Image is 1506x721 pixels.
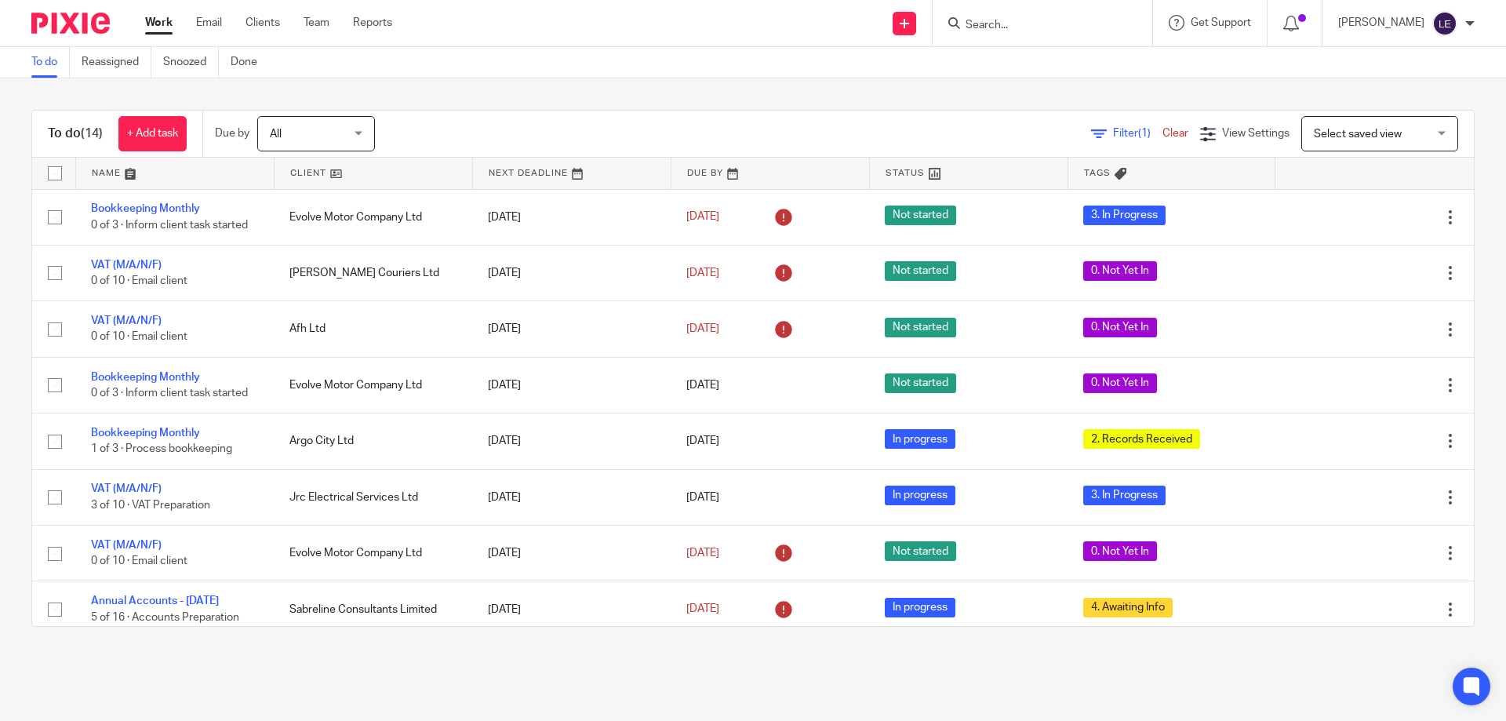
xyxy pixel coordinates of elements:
[1083,318,1157,337] span: 0. Not Yet In
[270,129,282,140] span: All
[91,315,162,326] a: VAT (M/A/N/F)
[686,603,719,614] span: [DATE]
[686,212,719,223] span: [DATE]
[91,612,239,623] span: 5 of 16 · Accounts Preparation
[1083,429,1200,449] span: 2. Records Received
[215,126,249,141] p: Due by
[274,189,472,245] td: Evolve Motor Company Ltd
[686,268,719,279] span: [DATE]
[31,13,110,34] img: Pixie
[246,15,280,31] a: Clients
[91,444,232,455] span: 1 of 3 · Process bookkeeping
[1083,261,1157,281] span: 0. Not Yet In
[91,203,200,214] a: Bookkeeping Monthly
[274,357,472,413] td: Evolve Motor Company Ltd
[1083,373,1157,393] span: 0. Not Yet In
[1432,11,1457,36] img: svg%3E
[686,380,719,391] span: [DATE]
[472,245,671,300] td: [DATE]
[91,332,187,343] span: 0 of 10 · Email client
[353,15,392,31] a: Reports
[31,47,70,78] a: To do
[91,275,187,286] span: 0 of 10 · Email client
[91,372,200,383] a: Bookkeeping Monthly
[1138,128,1151,139] span: (1)
[118,116,187,151] a: + Add task
[274,301,472,357] td: Afh Ltd
[48,126,103,142] h1: To do
[1191,17,1251,28] span: Get Support
[231,47,269,78] a: Done
[1084,169,1111,177] span: Tags
[304,15,329,31] a: Team
[1083,541,1157,561] span: 0. Not Yet In
[274,581,472,637] td: Sabreline Consultants Limited
[885,318,956,337] span: Not started
[885,373,956,393] span: Not started
[472,301,671,357] td: [DATE]
[1338,15,1424,31] p: [PERSON_NAME]
[472,189,671,245] td: [DATE]
[145,15,173,31] a: Work
[274,526,472,581] td: Evolve Motor Company Ltd
[91,220,248,231] span: 0 of 3 · Inform client task started
[1222,128,1290,139] span: View Settings
[1083,486,1166,505] span: 3. In Progress
[472,413,671,469] td: [DATE]
[1083,598,1173,617] span: 4. Awaiting Info
[885,486,955,505] span: In progress
[885,598,955,617] span: In progress
[91,483,162,494] a: VAT (M/A/N/F)
[885,541,956,561] span: Not started
[686,323,719,334] span: [DATE]
[91,555,187,566] span: 0 of 10 · Email client
[91,540,162,551] a: VAT (M/A/N/F)
[1162,128,1188,139] a: Clear
[472,581,671,637] td: [DATE]
[274,413,472,469] td: Argo City Ltd
[1113,128,1162,139] span: Filter
[964,19,1105,33] input: Search
[274,469,472,525] td: Jrc Electrical Services Ltd
[885,429,955,449] span: In progress
[686,492,719,503] span: [DATE]
[472,357,671,413] td: [DATE]
[1083,206,1166,225] span: 3. In Progress
[885,206,956,225] span: Not started
[81,127,103,140] span: (14)
[91,595,219,606] a: Annual Accounts - [DATE]
[472,469,671,525] td: [DATE]
[1314,129,1402,140] span: Select saved view
[82,47,151,78] a: Reassigned
[91,260,162,271] a: VAT (M/A/N/F)
[91,388,248,399] span: 0 of 3 · Inform client task started
[885,261,956,281] span: Not started
[472,526,671,581] td: [DATE]
[686,548,719,559] span: [DATE]
[91,428,200,439] a: Bookkeeping Monthly
[686,435,719,446] span: [DATE]
[91,500,210,511] span: 3 of 10 · VAT Preparation
[196,15,222,31] a: Email
[163,47,219,78] a: Snoozed
[274,245,472,300] td: [PERSON_NAME] Couriers Ltd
